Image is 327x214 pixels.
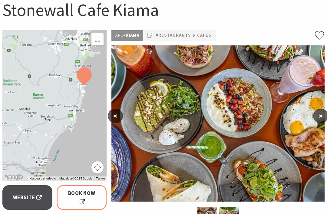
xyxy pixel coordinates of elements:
button: Toggle fullscreen view [91,33,104,45]
button: Map camera controls [91,161,104,173]
span: Map data ©2025 Google [59,177,92,180]
a: Book Now [57,185,107,209]
a: #Restaurants & Cafés [155,32,211,39]
span: Area [115,32,126,38]
img: Google [4,173,24,181]
a: Website [2,185,52,209]
a: Click to see this area on Google Maps [4,173,24,181]
p: Kiama [111,30,143,41]
span: Website [13,193,42,202]
span: Book Now [65,189,98,206]
a: Terms [96,177,105,180]
button: Keyboard shortcuts [30,176,56,181]
button: < [108,109,123,123]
